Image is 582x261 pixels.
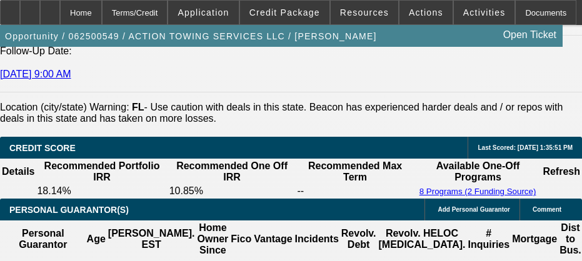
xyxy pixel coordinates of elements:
b: FL [132,102,144,112]
button: Activities [454,1,515,24]
b: Home Owner Since [198,222,229,255]
button: 8 Programs (2 Funding Source) [416,186,540,197]
span: Comment [533,206,561,213]
b: Mortgage [512,234,557,244]
td: -- [296,185,413,197]
span: Add Personal Guarantor [438,206,510,213]
th: Available One-Off Programs [415,160,541,184]
span: Opportunity / 062500549 / ACTION TOWING SERVICES LLC / [PERSON_NAME] [5,31,377,41]
b: # Inquiries [468,228,509,250]
b: Revolv. Debt [341,228,376,250]
span: Actions [409,7,443,17]
span: Activities [463,7,506,17]
td: 18.14% [36,185,167,197]
b: Incidents [295,234,339,244]
button: Credit Package [240,1,329,24]
b: Revolv. HELOC [MEDICAL_DATA]. [379,228,466,250]
button: Application [168,1,238,24]
span: PERSONAL GUARANTOR(S) [9,205,129,215]
span: Application [178,7,229,17]
b: Age [87,234,106,244]
th: Details [1,160,35,184]
b: Fico [231,234,251,244]
b: [PERSON_NAME]. EST [108,228,195,250]
span: Credit Package [249,7,320,17]
th: Recommended Portfolio IRR [36,160,167,184]
th: Recommended Max Term [296,160,413,184]
span: Last Scored: [DATE] 1:35:51 PM [478,144,573,151]
b: Vantage [254,234,292,244]
th: Recommended One Off IRR [169,160,296,184]
span: CREDIT SCORE [9,143,76,153]
button: Resources [331,1,398,24]
b: Personal Guarantor [19,228,67,250]
b: Dist to Bus. [559,222,581,255]
a: Open Ticket [498,24,561,46]
span: Resources [340,7,389,17]
button: Actions [399,1,453,24]
th: Refresh [542,160,581,184]
td: 10.85% [169,185,296,197]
